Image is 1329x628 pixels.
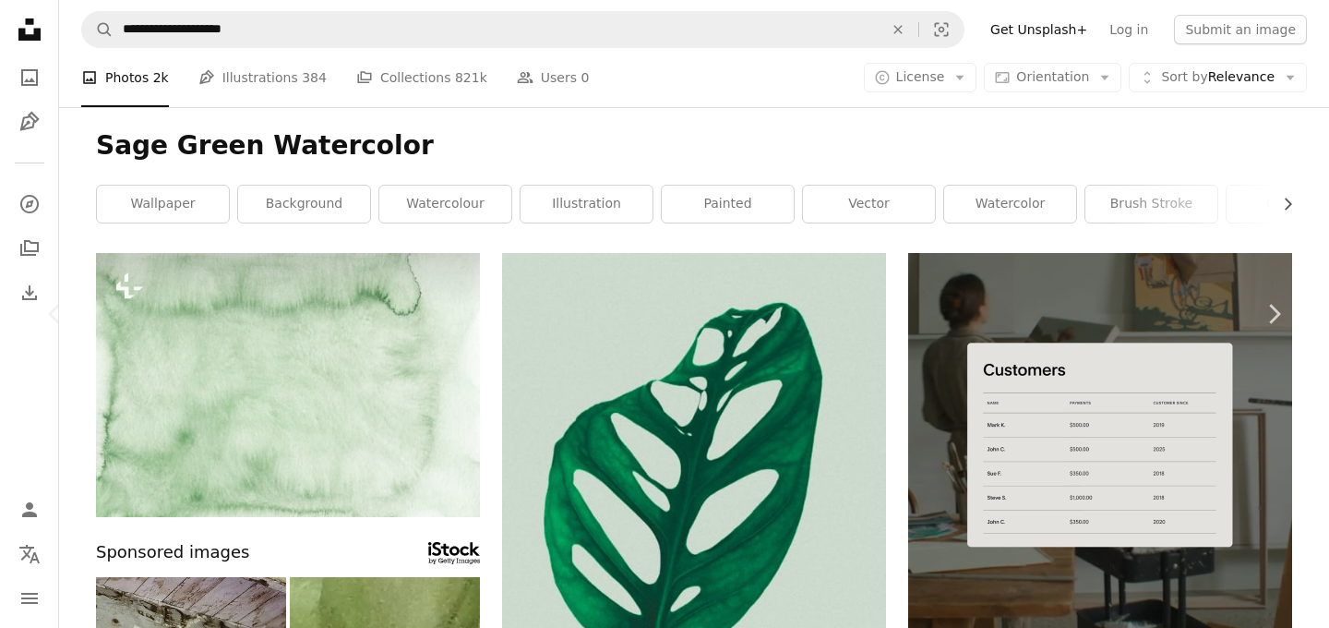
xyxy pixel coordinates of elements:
form: Find visuals sitewide [81,11,964,48]
img: a painting of a green area with a white background [96,253,480,517]
a: vector [803,186,935,223]
a: watercolour [379,186,511,223]
button: scroll list to the right [1271,186,1292,223]
button: Visual search [919,12,964,47]
a: Log in / Sign up [11,491,48,528]
button: Language [11,536,48,573]
a: wallpaper [97,186,229,223]
span: Sponsored images [96,539,249,566]
a: Log in [1098,15,1159,44]
button: Clear [878,12,918,47]
button: Sort byRelevance [1129,63,1307,92]
button: Search Unsplash [82,12,114,47]
a: Users 0 [517,48,590,107]
span: 384 [302,67,327,88]
button: License [864,63,977,92]
button: Orientation [984,63,1121,92]
a: Illustrations 384 [198,48,327,107]
a: brush stroke [1085,186,1217,223]
a: a large green leaf on a light green background [502,501,886,517]
a: illustration [521,186,653,223]
span: 821k [455,67,487,88]
a: Illustrations [11,103,48,140]
a: watercolor [944,186,1076,223]
span: Relevance [1161,68,1275,87]
button: Menu [11,580,48,617]
a: Collections 821k [356,48,487,107]
a: Photos [11,59,48,96]
span: License [896,69,945,84]
a: Get Unsplash+ [979,15,1098,44]
a: Explore [11,186,48,223]
span: Sort by [1161,69,1207,84]
span: 0 [581,67,589,88]
button: Submit an image [1174,15,1307,44]
a: Next [1218,225,1329,403]
span: Orientation [1016,69,1089,84]
a: background [238,186,370,223]
a: painted [662,186,794,223]
a: a painting of a green area with a white background [96,377,480,393]
h1: Sage Green Watercolor [96,129,1292,163]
